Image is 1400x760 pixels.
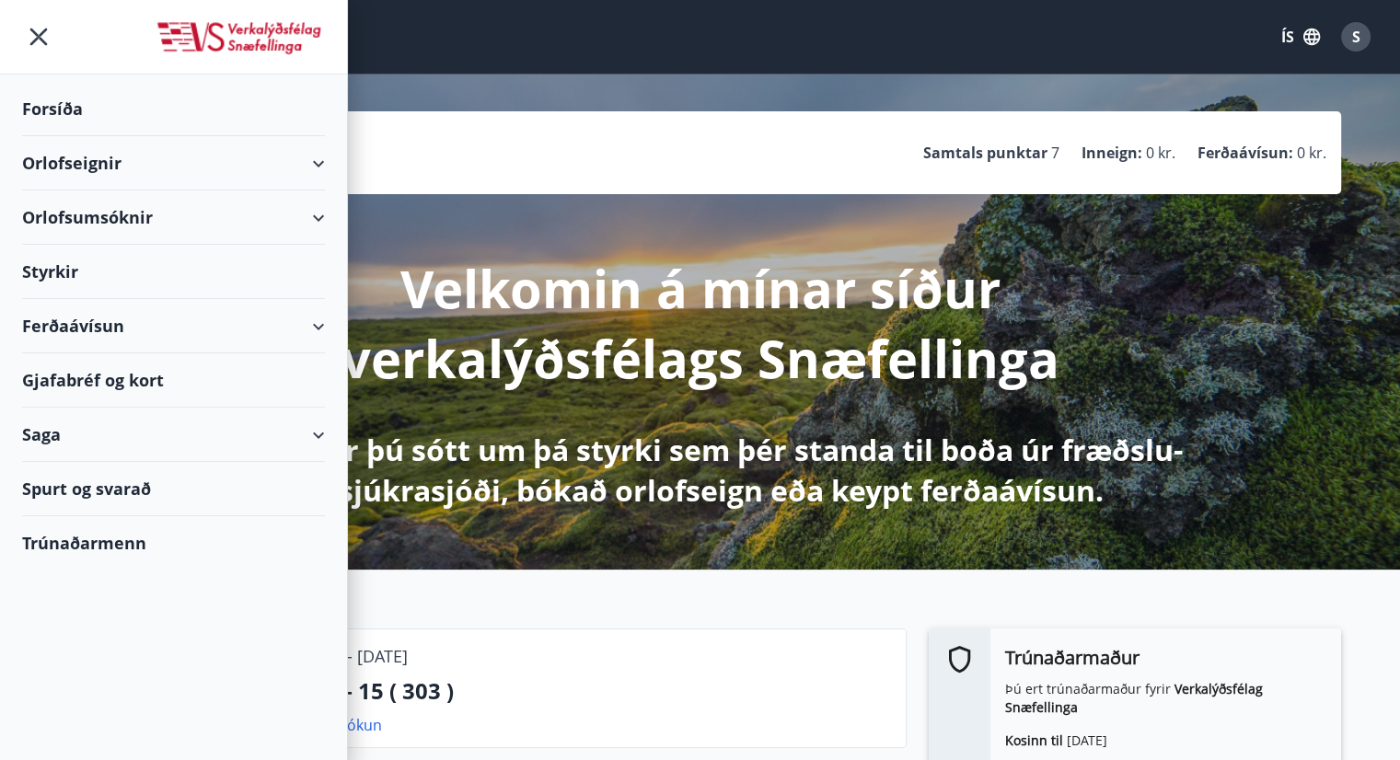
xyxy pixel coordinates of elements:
[155,20,325,57] img: union_logo
[1271,20,1330,53] button: ÍS
[22,353,325,408] div: Gjafabréf og kort
[214,253,1186,393] p: Velkomin á mínar síður verkalýðsfélags Snæfellinga
[1082,143,1142,163] p: Inneign :
[22,462,325,516] div: Spurt og svarað
[22,299,325,353] div: Ferðaávísun
[1334,15,1378,59] button: S
[1051,143,1059,163] span: 7
[22,82,325,136] div: Forsíða
[22,516,325,570] div: Trúnaðarmenn
[923,143,1047,163] p: Samtals punktar
[1067,731,1107,749] span: [DATE]
[1198,143,1293,163] p: Ferðaávísun :
[214,430,1186,511] p: Hér getur þú sótt um þá styrki sem þér standa til boða úr fræðslu- og sjúkrasjóði, bókað orlofsei...
[1005,731,1326,750] p: Kosinn til
[22,408,325,462] div: Saga
[1297,143,1326,163] span: 0 kr.
[1352,27,1360,47] span: S
[195,675,891,707] p: Þorrasalir 13 – 15 ( 303 )
[22,190,325,245] div: Orlofsumsóknir
[314,715,382,735] a: Sjá bókun
[1005,680,1263,716] strong: Verkalýðsfélag Snæfellinga
[22,20,55,53] button: menu
[292,644,408,668] p: [DATE] - [DATE]
[1146,143,1175,163] span: 0 kr.
[22,136,325,190] div: Orlofseignir
[1005,643,1326,673] h6: Trúnaðarmaður
[1005,680,1326,717] p: Þú ert trúnaðarmaður fyrir
[22,245,325,299] div: Styrkir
